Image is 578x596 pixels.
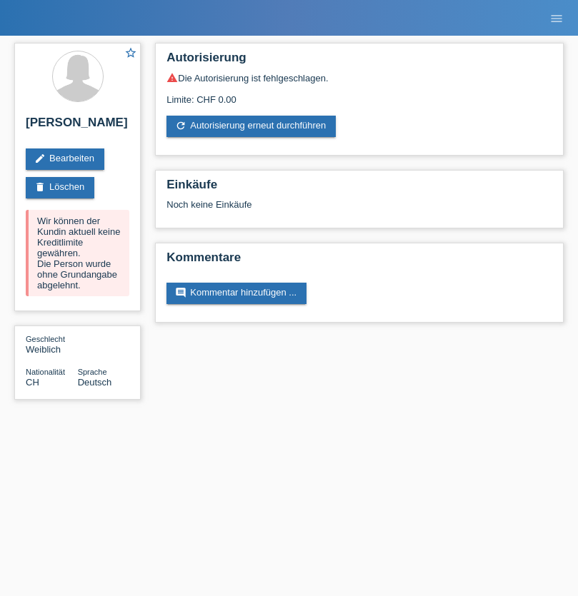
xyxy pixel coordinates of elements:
h2: Autorisierung [166,51,552,72]
a: editBearbeiten [26,148,104,170]
span: Deutsch [78,377,112,388]
a: refreshAutorisierung erneut durchführen [166,116,336,137]
a: deleteLöschen [26,177,94,198]
i: comment [175,287,186,298]
div: Limite: CHF 0.00 [166,84,552,105]
span: Nationalität [26,368,65,376]
div: Weiblich [26,333,78,355]
div: Die Autorisierung ist fehlgeschlagen. [166,72,552,84]
a: star_border [124,46,137,61]
span: Sprache [78,368,107,376]
span: Schweiz [26,377,39,388]
i: warning [166,72,178,84]
a: menu [542,14,571,22]
div: Wir können der Kundin aktuell keine Kreditlimite gewähren. Die Person wurde ohne Grundangabe abge... [26,210,129,296]
span: Geschlecht [26,335,65,343]
i: menu [549,11,564,26]
h2: [PERSON_NAME] [26,116,129,137]
i: star_border [124,46,137,59]
a: commentKommentar hinzufügen ... [166,283,307,304]
div: Noch keine Einkäufe [166,199,552,221]
i: delete [34,181,46,193]
i: edit [34,153,46,164]
h2: Einkäufe [166,178,552,199]
h2: Kommentare [166,251,552,272]
i: refresh [175,120,186,131]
